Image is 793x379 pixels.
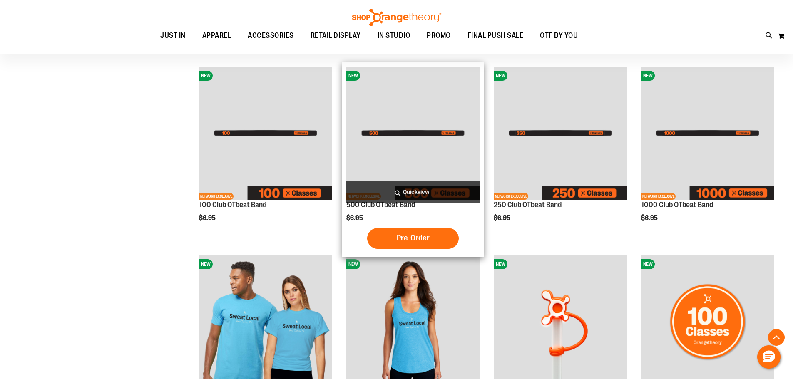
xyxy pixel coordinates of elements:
a: Image of 500 Club OTbeat BandNEWNETWORK EXCLUSIVE [346,67,480,201]
span: NEW [346,259,360,269]
img: Shop Orangetheory [351,9,442,26]
span: PROMO [427,26,451,45]
button: Pre-Order [367,228,459,249]
a: IN STUDIO [369,26,419,45]
a: JUST IN [152,26,194,45]
div: product [342,62,484,257]
span: NETWORK EXCLUSIVE [199,193,234,200]
span: NEW [346,71,360,81]
img: Image of 500 Club OTbeat Band [346,67,480,200]
span: $6.95 [494,214,512,222]
span: $6.95 [199,214,217,222]
span: RETAIL DISPLAY [311,26,361,45]
span: NETWORK EXCLUSIVE [641,193,676,200]
span: NEW [494,71,507,81]
a: OTF BY YOU [532,26,586,45]
a: FINAL PUSH SALE [459,26,532,45]
span: IN STUDIO [378,26,410,45]
span: NEW [641,71,655,81]
span: FINAL PUSH SALE [467,26,524,45]
span: JUST IN [160,26,186,45]
div: product [195,62,336,239]
img: Image of 250 Club OTbeat Band [494,67,627,200]
span: NETWORK EXCLUSIVE [494,193,528,200]
button: Back To Top [768,329,785,346]
span: Pre-Order [397,233,430,243]
span: $6.95 [641,214,659,222]
a: Image of 100 Club OTbeat BandNEWNETWORK EXCLUSIVE [199,67,332,201]
a: APPAREL [194,26,240,45]
img: Image of 1000 Club OTbeat Band [641,67,774,200]
a: 250 Club OTbeat Band [494,201,562,209]
a: 100 Club OTbeat Band [199,201,266,209]
img: Image of 100 Club OTbeat Band [199,67,332,200]
span: NEW [199,259,213,269]
a: 500 Club OTbeat Band [346,201,415,209]
span: APPAREL [202,26,231,45]
span: NEW [641,259,655,269]
button: Hello, have a question? Let’s chat. [757,345,781,369]
span: OTF BY YOU [540,26,578,45]
span: $6.95 [346,214,364,222]
span: NEW [199,71,213,81]
a: ACCESSORIES [239,26,302,45]
span: NEW [494,259,507,269]
a: Image of 250 Club OTbeat BandNEWNETWORK EXCLUSIVE [494,67,627,201]
div: product [490,62,631,239]
span: ACCESSORIES [248,26,294,45]
div: product [637,62,778,239]
a: Image of 1000 Club OTbeat BandNEWNETWORK EXCLUSIVE [641,67,774,201]
a: PROMO [418,26,459,45]
a: 1000 Club OTbeat Band [641,201,713,209]
a: Quickview [346,181,480,203]
a: RETAIL DISPLAY [302,26,369,45]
